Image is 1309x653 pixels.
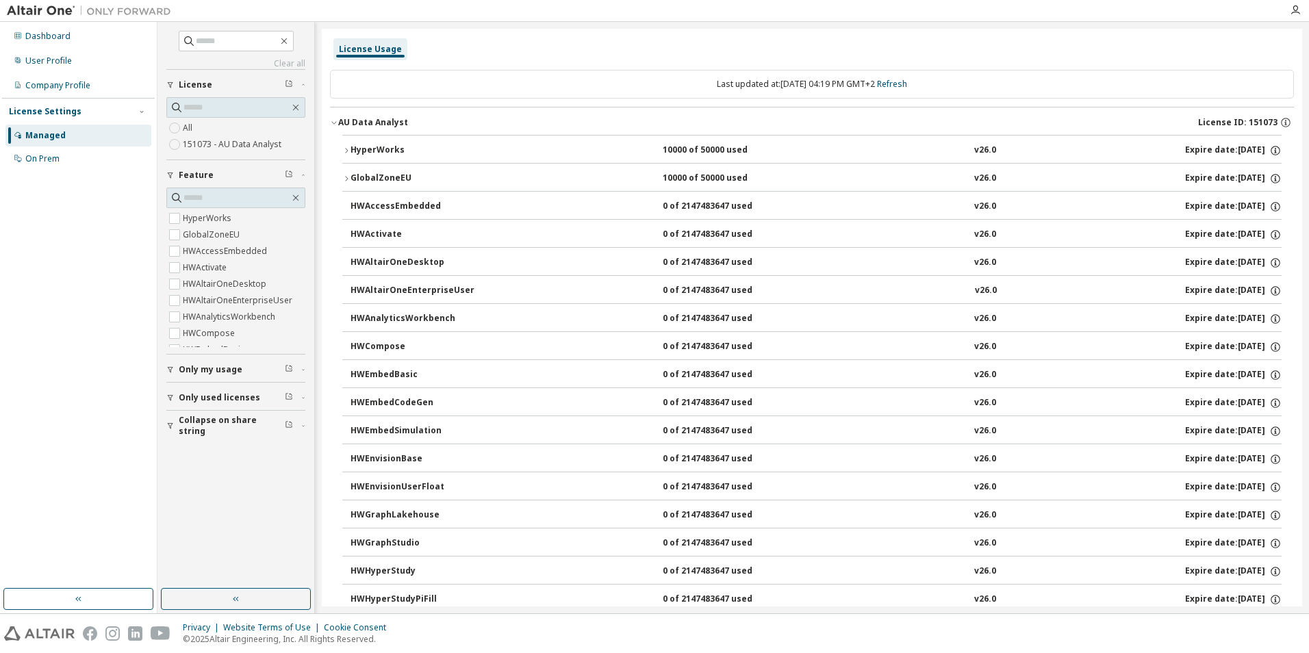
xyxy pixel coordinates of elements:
label: HyperWorks [183,210,234,227]
div: v26.0 [974,481,996,494]
div: 10000 of 50000 used [663,172,786,185]
div: Expire date: [DATE] [1185,425,1282,437]
div: HWAltairOneDesktop [351,257,474,269]
div: Expire date: [DATE] [1185,313,1282,325]
label: HWActivate [183,259,229,276]
div: 10000 of 50000 used [663,144,786,157]
label: HWAnalyticsWorkbench [183,309,278,325]
div: HWAccessEmbedded [351,201,474,213]
button: HWGraphStudio0 of 2147483647 usedv26.0Expire date:[DATE] [351,528,1282,559]
div: 0 of 2147483647 used [663,509,786,522]
div: 0 of 2147483647 used [663,565,786,578]
span: Only used licenses [179,392,260,403]
label: HWAltairOneDesktop [183,276,269,292]
label: 151073 - AU Data Analyst [183,136,284,153]
div: HyperWorks [351,144,474,157]
button: HWActivate0 of 2147483647 usedv26.0Expire date:[DATE] [351,220,1282,250]
div: HWEnvisionBase [351,453,474,465]
div: On Prem [25,153,60,164]
div: Expire date: [DATE] [1185,257,1282,269]
button: Feature [166,160,305,190]
div: Company Profile [25,80,90,91]
div: v26.0 [974,369,996,381]
span: Feature [179,170,214,181]
span: Clear filter [285,79,293,90]
span: Clear filter [285,170,293,181]
div: Last updated at: [DATE] 04:19 PM GMT+2 [330,70,1294,99]
div: Expire date: [DATE] [1185,481,1282,494]
span: Only my usage [179,364,242,375]
span: Clear filter [285,364,293,375]
span: License [179,79,212,90]
div: HWEnvisionUserFloat [351,481,474,494]
div: v26.0 [974,397,996,409]
button: HWEmbedCodeGen0 of 2147483647 usedv26.0Expire date:[DATE] [351,388,1282,418]
div: Expire date: [DATE] [1185,537,1282,550]
div: Expire date: [DATE] [1185,172,1282,185]
div: License Usage [339,44,402,55]
div: 0 of 2147483647 used [663,425,786,437]
img: instagram.svg [105,626,120,641]
div: Expire date: [DATE] [1185,593,1282,606]
div: Expire date: [DATE] [1185,397,1282,409]
p: © 2025 Altair Engineering, Inc. All Rights Reserved. [183,633,394,645]
div: 0 of 2147483647 used [663,369,786,381]
div: Managed [25,130,66,141]
button: HWEmbedBasic0 of 2147483647 usedv26.0Expire date:[DATE] [351,360,1282,390]
div: HWEmbedSimulation [351,425,474,437]
div: Expire date: [DATE] [1185,341,1282,353]
div: 0 of 2147483647 used [663,537,786,550]
div: Expire date: [DATE] [1185,229,1282,241]
div: v26.0 [974,509,996,522]
div: GlobalZoneEU [351,172,474,185]
button: GlobalZoneEU10000 of 50000 usedv26.0Expire date:[DATE] [342,164,1282,194]
div: v26.0 [974,453,996,465]
div: Dashboard [25,31,71,42]
button: License [166,70,305,100]
label: GlobalZoneEU [183,227,242,243]
div: 0 of 2147483647 used [663,341,786,353]
div: v26.0 [974,593,996,606]
div: v26.0 [974,144,996,157]
div: 0 of 2147483647 used [663,201,786,213]
button: HyperWorks10000 of 50000 usedv26.0Expire date:[DATE] [342,136,1282,166]
div: v26.0 [974,229,996,241]
div: v26.0 [975,285,997,297]
div: HWCompose [351,341,474,353]
span: Clear filter [285,392,293,403]
div: Website Terms of Use [223,622,324,633]
button: HWHyperStudy0 of 2147483647 usedv26.0Expire date:[DATE] [351,556,1282,587]
div: 0 of 2147483647 used [663,481,786,494]
div: Expire date: [DATE] [1185,565,1282,578]
div: v26.0 [974,313,996,325]
button: HWGraphLakehouse0 of 2147483647 usedv26.0Expire date:[DATE] [351,500,1282,530]
label: HWEmbedBasic [183,342,247,358]
div: Privacy [183,622,223,633]
button: HWAccessEmbedded0 of 2147483647 usedv26.0Expire date:[DATE] [351,192,1282,222]
div: HWEmbedCodeGen [351,397,474,409]
button: HWEmbedSimulation0 of 2147483647 usedv26.0Expire date:[DATE] [351,416,1282,446]
a: Clear all [166,58,305,69]
button: Collapse on share string [166,411,305,441]
label: All [183,120,195,136]
img: altair_logo.svg [4,626,75,641]
button: AU Data AnalystLicense ID: 151073 [330,107,1294,138]
span: Collapse on share string [179,415,285,437]
img: linkedin.svg [128,626,142,641]
div: License Settings [9,106,81,117]
div: HWActivate [351,229,474,241]
div: Expire date: [DATE] [1185,453,1282,465]
button: HWAnalyticsWorkbench0 of 2147483647 usedv26.0Expire date:[DATE] [351,304,1282,334]
label: HWAltairOneEnterpriseUser [183,292,295,309]
div: Expire date: [DATE] [1185,369,1282,381]
div: v26.0 [974,201,996,213]
div: HWHyperStudyPiFill [351,593,474,606]
div: 0 of 2147483647 used [663,313,786,325]
button: Only used licenses [166,383,305,413]
div: Expire date: [DATE] [1185,285,1282,297]
div: 0 of 2147483647 used [663,593,786,606]
span: Clear filter [285,420,293,431]
div: v26.0 [974,172,996,185]
div: AU Data Analyst [338,117,408,128]
img: youtube.svg [151,626,170,641]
